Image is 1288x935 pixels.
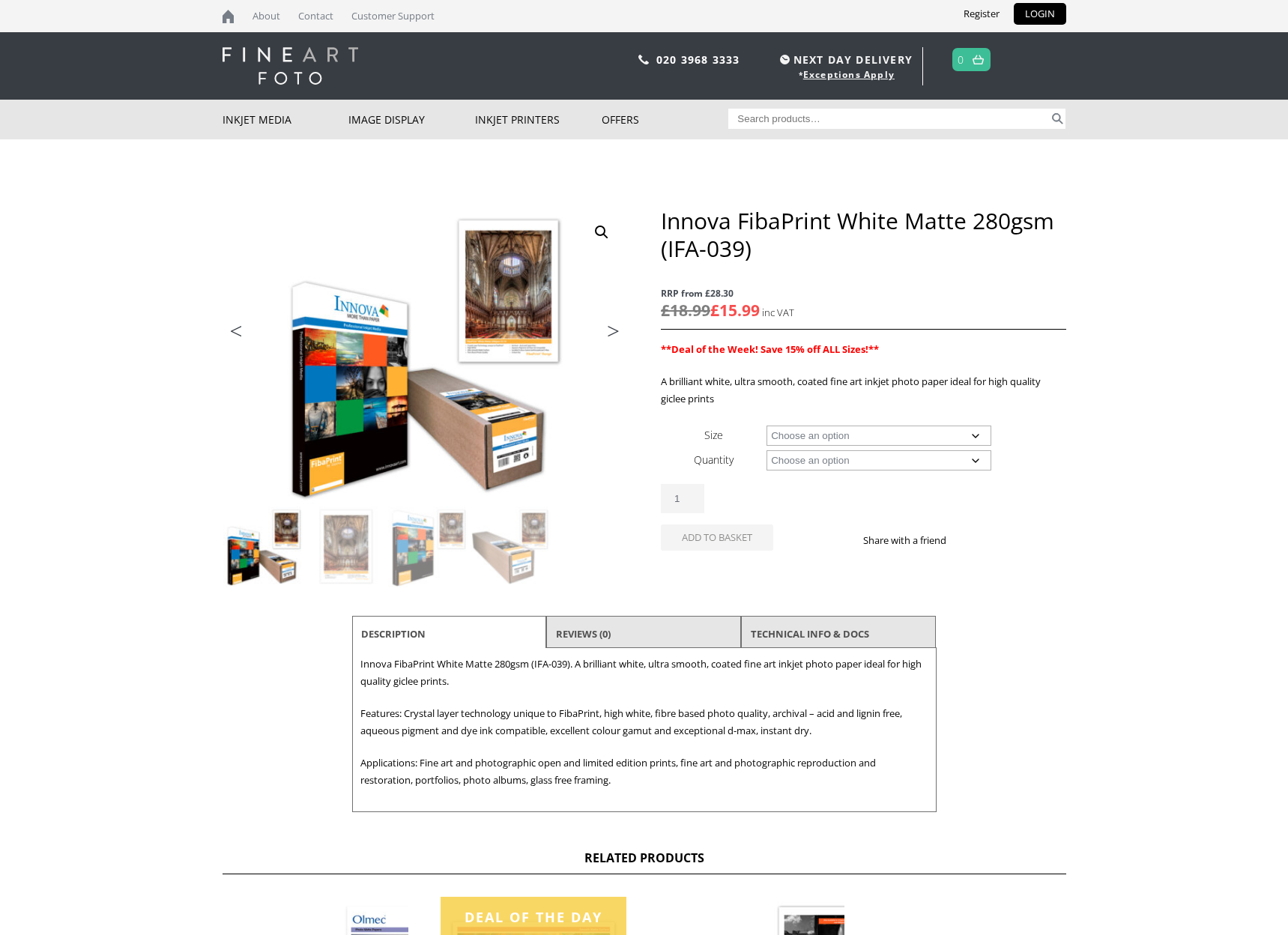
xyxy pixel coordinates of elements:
img: basket.svg [973,55,984,64]
img: Innova FibaPrint White Matte 280gsm (IFA-039) [223,506,304,587]
img: time.svg [780,55,790,64]
p: A brilliant white, ultra smooth, coated fine art inkjet photo paper ideal for high quality giclee... [661,373,1065,408]
p: Applications: Fine art and photographic open and limited edition prints, fine art and photographi... [360,754,928,789]
a: 0 [958,49,964,70]
a: Description [361,620,426,647]
label: Quantity [694,453,734,467]
span: RRP from £28.30 [661,285,1065,302]
p: Share with a friend [863,532,964,549]
bdi: 18.99 [661,300,710,321]
a: Offers [602,100,728,139]
strong: **Deal of the Week! Save 15% off ALL Sizes!** [661,342,879,356]
img: phone.svg [638,55,649,64]
a: Inkjet Media [223,100,349,139]
span: £ [710,300,719,321]
img: logo-white.svg [223,47,358,85]
button: Search [1049,109,1066,129]
img: email sharing button [1000,534,1012,546]
p: Features: Crystal layer technology unique to FibaPrint, high white, fibre based photo quality, ar... [360,705,928,739]
a: 020 3968 3333 [656,52,740,67]
h2: Related products [223,850,1066,874]
a: View full-screen image gallery [588,219,615,246]
bdi: 15.99 [710,300,760,321]
label: Size [704,428,723,442]
input: Product quantity [661,484,704,513]
img: Innova FibaPrint White Matte 280gsm (IFA-039) [223,207,627,506]
a: Inkjet Printers [475,100,602,139]
input: Search products… [728,109,1049,129]
a: Image Display [348,100,475,139]
img: facebook sharing button [964,534,976,546]
img: Innova FibaPrint White Matte 280gsm (IFA-039) - Image 3 [388,506,469,587]
a: Reviews (0) [556,620,611,647]
img: Innova FibaPrint White Matte 280gsm (IFA-039) - Image 2 [306,506,387,587]
a: Register [952,3,1011,25]
span: NEXT DAY DELIVERY [776,51,913,68]
img: Innova FibaPrint White Matte 280gsm (IFA-039) - Image 4 [471,506,551,587]
img: twitter sharing button [982,534,994,546]
button: Add to basket [661,524,773,551]
a: Exceptions Apply [803,68,895,81]
p: Innova FibaPrint White Matte 280gsm (IFA-039). A brilliant white, ultra smooth, coated fine art i... [360,656,928,690]
span: £ [661,300,670,321]
a: LOGIN [1014,3,1066,25]
h1: Innova FibaPrint White Matte 280gsm (IFA-039) [661,207,1065,262]
a: TECHNICAL INFO & DOCS [751,620,869,647]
